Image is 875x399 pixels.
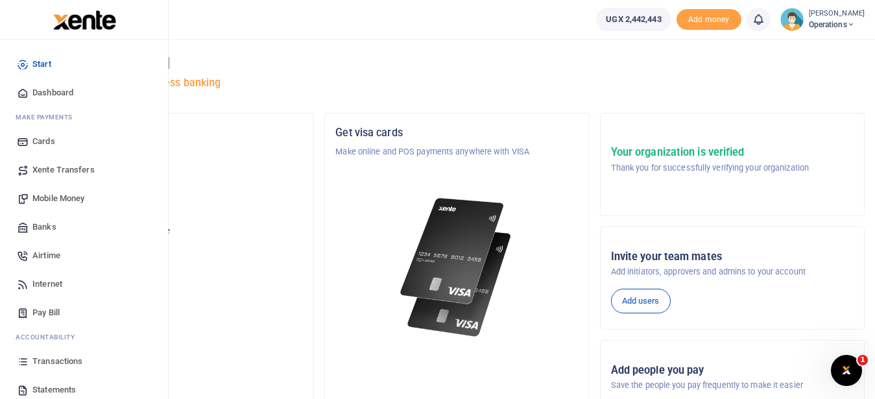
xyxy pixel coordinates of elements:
span: Add money [677,9,741,30]
img: xente-_physical_cards.png [396,189,518,346]
a: logo-small logo-large logo-large [52,14,116,24]
span: UGX 2,442,443 [606,13,661,26]
a: Transactions [10,347,158,376]
p: Save the people you pay frequently to make it easier [611,379,854,392]
h5: Organization [60,127,303,139]
span: Mobile Money [32,192,84,205]
a: Banks [10,213,158,241]
p: Make online and POS payments anywhere with VISA [335,145,578,158]
h5: Invite your team mates [611,250,854,263]
h4: Hello [PERSON_NAME] [49,56,865,70]
p: Add initiators, approvers and admins to your account [611,265,854,278]
img: logo-large [53,10,116,30]
iframe: Intercom live chat [831,355,862,386]
li: Ac [10,327,158,347]
li: Wallet ballance [591,8,676,31]
a: profile-user [PERSON_NAME] Operations [780,8,865,31]
span: ake Payments [22,112,73,122]
h5: UGX 2,442,443 [60,241,303,254]
p: Operations [60,196,303,209]
a: Pay Bill [10,298,158,327]
a: Internet [10,270,158,298]
a: Start [10,50,158,79]
span: Pay Bill [32,306,60,319]
li: Toup your wallet [677,9,741,30]
p: Uganda bookshop [60,145,303,158]
span: Xente Transfers [32,163,95,176]
a: Add money [677,14,741,23]
a: Add users [611,289,671,313]
span: Dashboard [32,86,73,99]
h5: Account [60,176,303,189]
span: Operations [809,19,865,30]
span: Banks [32,221,56,234]
span: Start [32,58,51,71]
p: Your current account balance [60,224,303,237]
span: 1 [857,355,868,365]
a: UGX 2,442,443 [596,8,671,31]
h5: Welcome to better business banking [49,77,865,90]
span: Statements [32,383,76,396]
span: Internet [32,278,62,291]
span: Airtime [32,249,60,262]
p: Thank you for successfully verifying your organization [611,162,809,175]
h5: Get visa cards [335,127,578,139]
span: countability [25,332,75,342]
h5: Your organization is verified [611,146,809,159]
h5: Add people you pay [611,364,854,377]
a: Xente Transfers [10,156,158,184]
a: Mobile Money [10,184,158,213]
li: M [10,107,158,127]
small: [PERSON_NAME] [809,8,865,19]
span: Transactions [32,355,82,368]
span: Cards [32,135,55,148]
a: Cards [10,127,158,156]
img: profile-user [780,8,804,31]
a: Dashboard [10,79,158,107]
a: Airtime [10,241,158,270]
